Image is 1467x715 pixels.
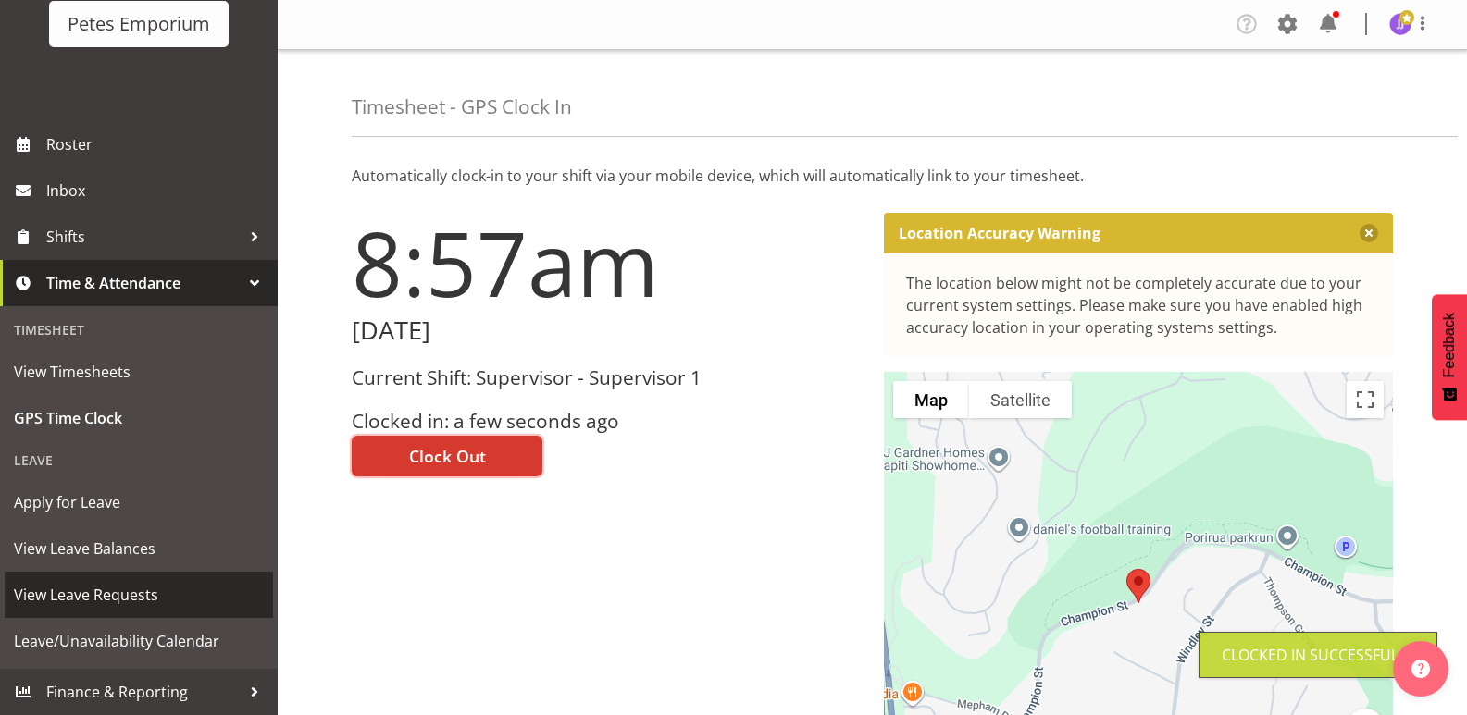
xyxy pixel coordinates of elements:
h3: Clocked in: a few seconds ago [352,411,862,432]
span: Shifts [46,223,241,251]
a: View Timesheets [5,349,273,395]
h1: 8:57am [352,213,862,313]
button: Close message [1360,224,1378,242]
span: GPS Time Clock [14,404,264,432]
h2: [DATE] [352,316,862,345]
button: Toggle fullscreen view [1347,381,1384,418]
span: Time & Attendance [46,269,241,297]
h4: Timesheet - GPS Clock In [352,96,572,117]
span: Inbox [46,177,268,204]
span: Clock Out [409,444,486,468]
a: View Leave Requests [5,572,273,618]
a: GPS Time Clock [5,395,273,441]
span: Apply for Leave [14,488,264,516]
span: Leave/Unavailability Calendar [14,627,264,655]
button: Feedback - Show survey [1432,294,1467,420]
img: janelle-jonkers702.jpg [1389,13,1411,35]
h3: Current Shift: Supervisor - Supervisor 1 [352,367,862,388]
span: View Leave Balances [14,535,264,562]
div: Timesheet [5,311,273,349]
span: View Timesheets [14,358,264,386]
div: Petes Emporium [68,10,210,38]
p: Automatically clock-in to your shift via your mobile device, which will automatically link to you... [352,165,1393,187]
a: Apply for Leave [5,479,273,525]
div: Clocked in Successfully [1222,644,1414,666]
a: View Leave Balances [5,525,273,572]
button: Clock Out [352,436,542,476]
a: Leave/Unavailability Calendar [5,618,273,664]
span: Roster [46,130,268,158]
span: View Leave Requests [14,581,264,609]
span: Finance & Reporting [46,678,241,706]
span: Feedback [1441,313,1458,377]
button: Show satellite imagery [969,381,1072,418]
p: Location Accuracy Warning [899,224,1100,242]
div: The location below might not be completely accurate due to your current system settings. Please m... [906,272,1372,339]
img: help-xxl-2.png [1411,660,1430,678]
button: Show street map [893,381,969,418]
div: Leave [5,441,273,479]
